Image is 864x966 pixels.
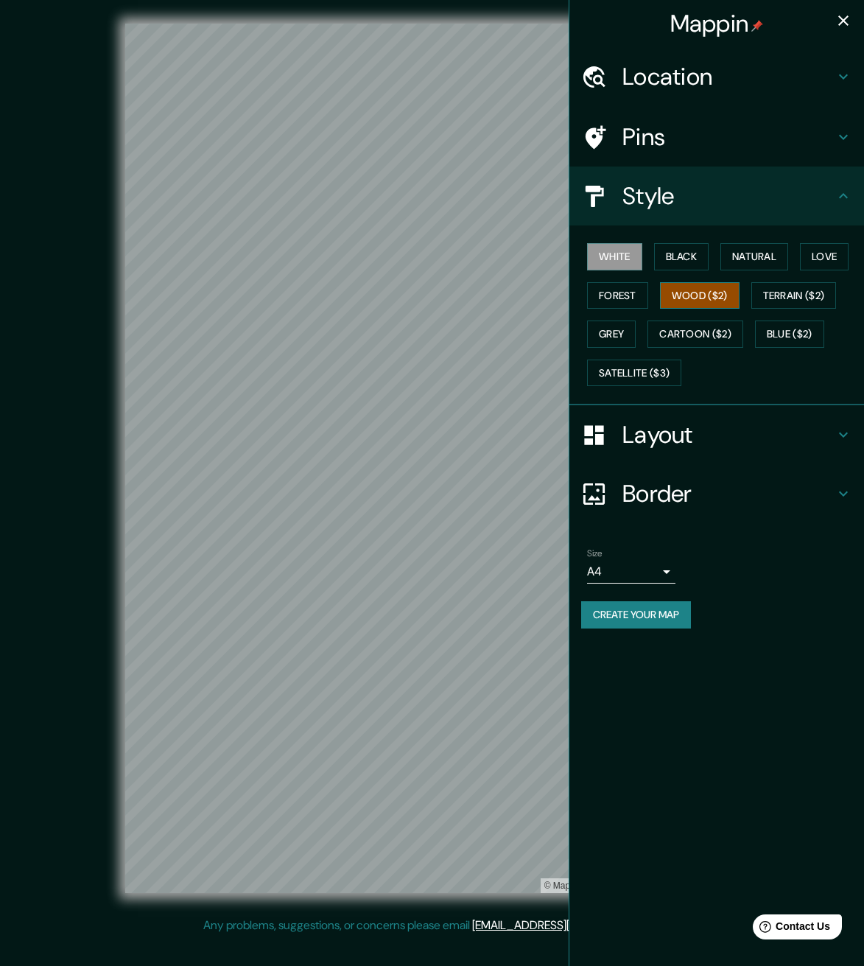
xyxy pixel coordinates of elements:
[660,282,740,309] button: Wood ($2)
[670,9,764,38] h4: Mappin
[587,547,603,560] label: Size
[733,909,848,950] iframe: Help widget launcher
[544,881,585,891] a: Mapbox
[800,243,849,270] button: Love
[569,108,864,167] div: Pins
[569,47,864,106] div: Location
[751,20,763,32] img: pin-icon.png
[622,420,835,449] h4: Layout
[622,62,835,91] h4: Location
[569,167,864,225] div: Style
[581,601,691,629] button: Create your map
[720,243,788,270] button: Natural
[203,917,656,934] p: Any problems, suggestions, or concerns please email .
[654,243,709,270] button: Black
[587,360,681,387] button: Satellite ($3)
[622,122,835,152] h4: Pins
[569,405,864,464] div: Layout
[125,24,740,893] canvas: Map
[755,321,824,348] button: Blue ($2)
[587,243,642,270] button: White
[622,479,835,508] h4: Border
[587,560,675,584] div: A4
[622,181,835,211] h4: Style
[569,464,864,523] div: Border
[587,321,636,348] button: Grey
[751,282,837,309] button: Terrain ($2)
[587,282,648,309] button: Forest
[647,321,743,348] button: Cartoon ($2)
[472,917,654,933] a: [EMAIL_ADDRESS][DOMAIN_NAME]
